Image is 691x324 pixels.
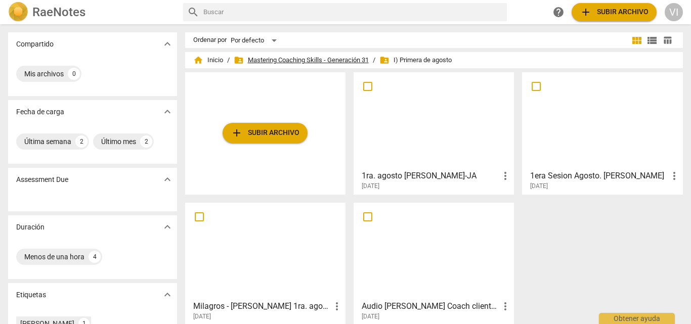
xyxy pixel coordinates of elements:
span: more_vert [331,300,343,312]
div: 0 [68,68,80,80]
span: view_module [631,34,643,47]
div: Última semana [24,136,71,147]
span: / [227,57,230,64]
p: Etiquetas [16,290,46,300]
button: Cuadrícula [629,33,644,48]
h3: 1ra. agosto Cynthia Castaneda-JA [362,170,499,182]
h3: Audio Roxana Guerrero Coach cliente externo Lyli [362,300,499,312]
button: Mostrar más [160,36,175,52]
span: expand_more [161,173,174,186]
a: Milagros - [PERSON_NAME] 1ra. agosto[DATE] [189,206,342,320]
h2: RaeNotes [32,5,85,19]
span: table_chart [663,35,672,45]
span: view_list [646,34,658,47]
span: / [373,57,375,64]
button: Mostrar más [160,287,175,302]
div: Ordenar por [193,36,227,44]
span: [DATE] [362,182,379,191]
a: 1era Sesion Agosto. [PERSON_NAME][DATE] [526,76,679,190]
button: Mostrar más [160,104,175,119]
h3: Milagros - Cecilia 1ra. agosto [193,300,331,312]
span: folder_shared [234,55,244,65]
span: Mastering Coaching Skills - Generación 31 [234,55,369,65]
span: expand_more [161,221,174,233]
div: Último mes [101,136,136,147]
span: more_vert [668,170,680,182]
p: Fecha de carga [16,107,64,117]
h3: 1era Sesion Agosto. Maria Mercedes [530,170,668,182]
a: Obtener ayuda [549,3,568,21]
input: Buscar [203,4,503,20]
span: [DATE] [362,312,379,321]
span: more_vert [499,170,511,182]
button: VI [665,3,683,21]
span: more_vert [499,300,511,312]
span: home [193,55,203,65]
span: add [580,6,592,18]
span: expand_more [161,38,174,50]
a: LogoRaeNotes [8,2,175,22]
button: Lista [644,33,660,48]
div: 4 [89,251,101,263]
span: Subir archivo [580,6,649,18]
p: Compartido [16,39,54,50]
span: I) Primera de agosto [379,55,452,65]
button: Subir [223,123,308,143]
p: Assessment Due [16,174,68,185]
span: help [552,6,565,18]
div: Por defecto [231,32,280,49]
span: [DATE] [193,312,211,321]
span: [DATE] [530,182,548,191]
span: expand_more [161,106,174,118]
p: Duración [16,222,45,233]
div: 2 [140,135,152,148]
div: Obtener ayuda [599,313,675,324]
a: 1ra. agosto [PERSON_NAME]-JA[DATE] [357,76,510,190]
div: Mis archivos [24,69,64,79]
div: 2 [75,135,88,148]
a: Audio [PERSON_NAME] Coach cliente externo [PERSON_NAME][DATE] [357,206,510,320]
button: Mostrar más [160,219,175,235]
span: Subir archivo [231,127,299,139]
span: folder_shared [379,55,390,65]
span: expand_more [161,289,174,301]
span: Inicio [193,55,223,65]
img: Logo [8,2,28,22]
div: Menos de una hora [24,252,84,262]
span: search [187,6,199,18]
button: Tabla [660,33,675,48]
button: Mostrar más [160,172,175,187]
span: add [231,127,243,139]
button: Subir [572,3,657,21]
